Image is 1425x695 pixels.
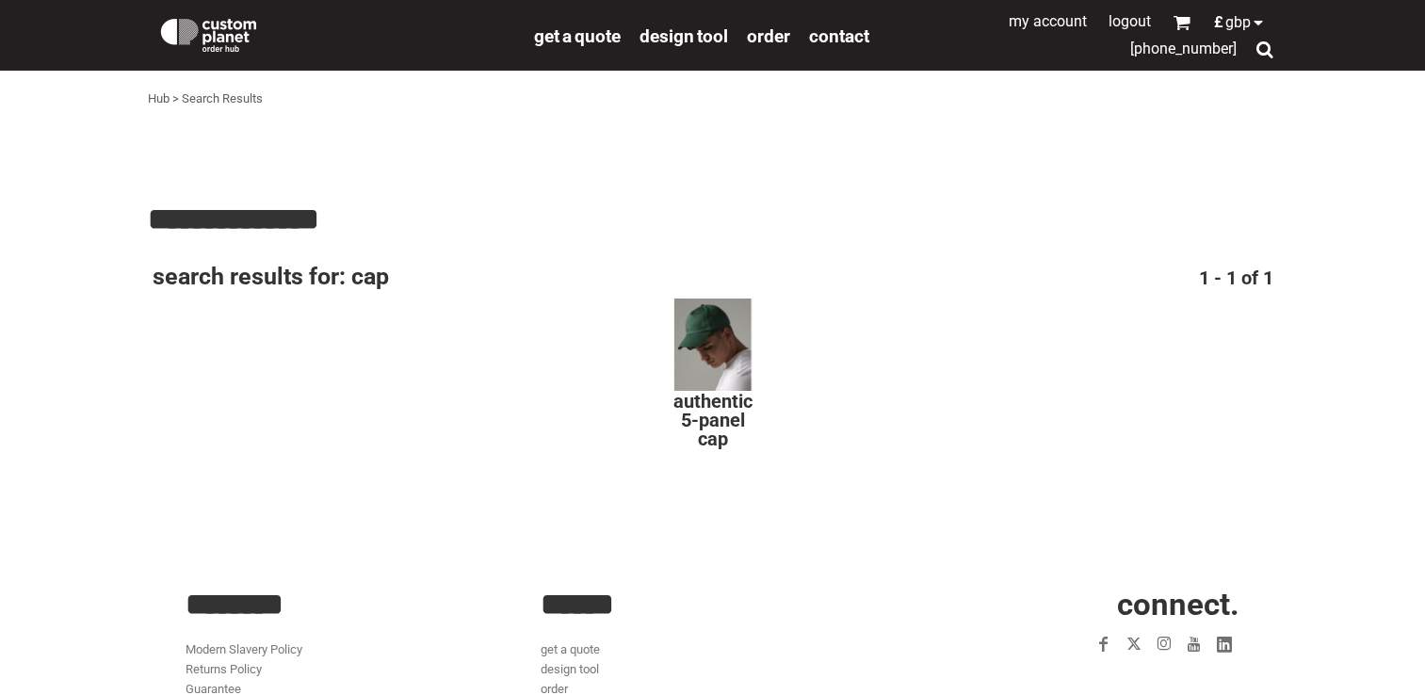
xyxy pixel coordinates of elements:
[896,589,1239,620] h2: CONNECT.
[541,642,600,656] a: get a quote
[809,24,869,46] a: Contact
[172,89,179,109] div: >
[809,25,869,47] span: Contact
[1214,15,1225,30] span: £
[182,89,263,109] div: Search Results
[153,265,389,288] h3: Search results for: cap
[1225,15,1251,30] span: GBP
[541,662,599,676] a: design tool
[157,14,260,52] img: Custom Planet
[1009,12,1087,30] a: My Account
[148,91,170,105] a: Hub
[980,671,1239,693] iframe: Customer reviews powered by Trustpilot
[186,662,262,676] a: Returns Policy
[1130,40,1237,57] span: [PHONE_NUMBER]
[1109,12,1151,30] a: Logout
[747,25,790,47] span: order
[148,5,525,61] a: Custom Planet
[640,24,728,46] a: design tool
[1199,268,1273,287] h4: 1 - 1 of 1
[186,642,302,656] a: Modern Slavery Policy
[534,24,621,46] a: get a quote
[534,25,621,47] span: get a quote
[673,390,753,450] a: Authentic 5-panel cap
[747,24,790,46] a: order
[640,25,728,47] span: design tool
